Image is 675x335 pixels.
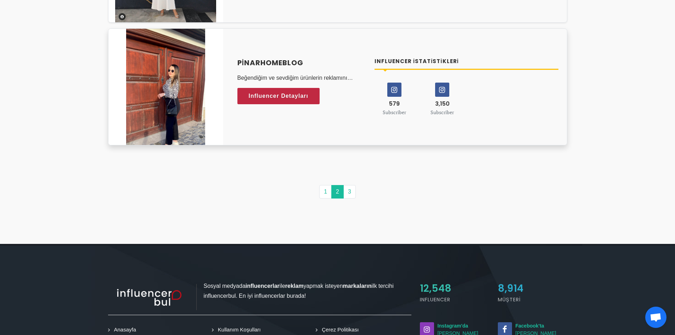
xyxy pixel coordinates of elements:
[389,100,400,108] span: 579
[214,326,262,334] a: Kullanım Koşulları
[331,185,344,199] a: 2
[645,307,666,328] a: Open chat
[438,323,468,329] strong: Instagram'da
[375,57,558,66] h4: Influencer İstatistikleri
[237,57,366,68] a: pinarhomeblog
[108,284,197,310] img: influencer_light.png
[237,74,366,82] p: Beğendiğim ve sevdiğim ürünlerin reklamını yapıyorum✨
[498,281,523,295] span: 8,914
[317,326,360,334] a: Çerez Politikası
[431,109,454,116] small: Subscriber
[285,283,304,289] strong: reklam
[319,185,332,199] a: 1
[343,283,372,289] strong: markaların
[237,88,320,104] a: Influencer Detayları
[420,281,451,295] span: 12,548
[108,281,411,300] p: Sosyal medyada ile yapmak isteyen ilk tercihi influencerbul. En iyi influencerlar burada!
[516,323,544,329] strong: Facebook'ta
[435,100,450,108] span: 3,150
[343,185,356,199] a: 3
[246,283,280,289] strong: influencerlar
[110,326,137,334] a: Anasayfa
[249,91,309,101] span: Influencer Detayları
[383,109,406,116] small: Subscriber
[420,296,489,303] h5: Influencer
[498,296,567,303] h5: Müşteri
